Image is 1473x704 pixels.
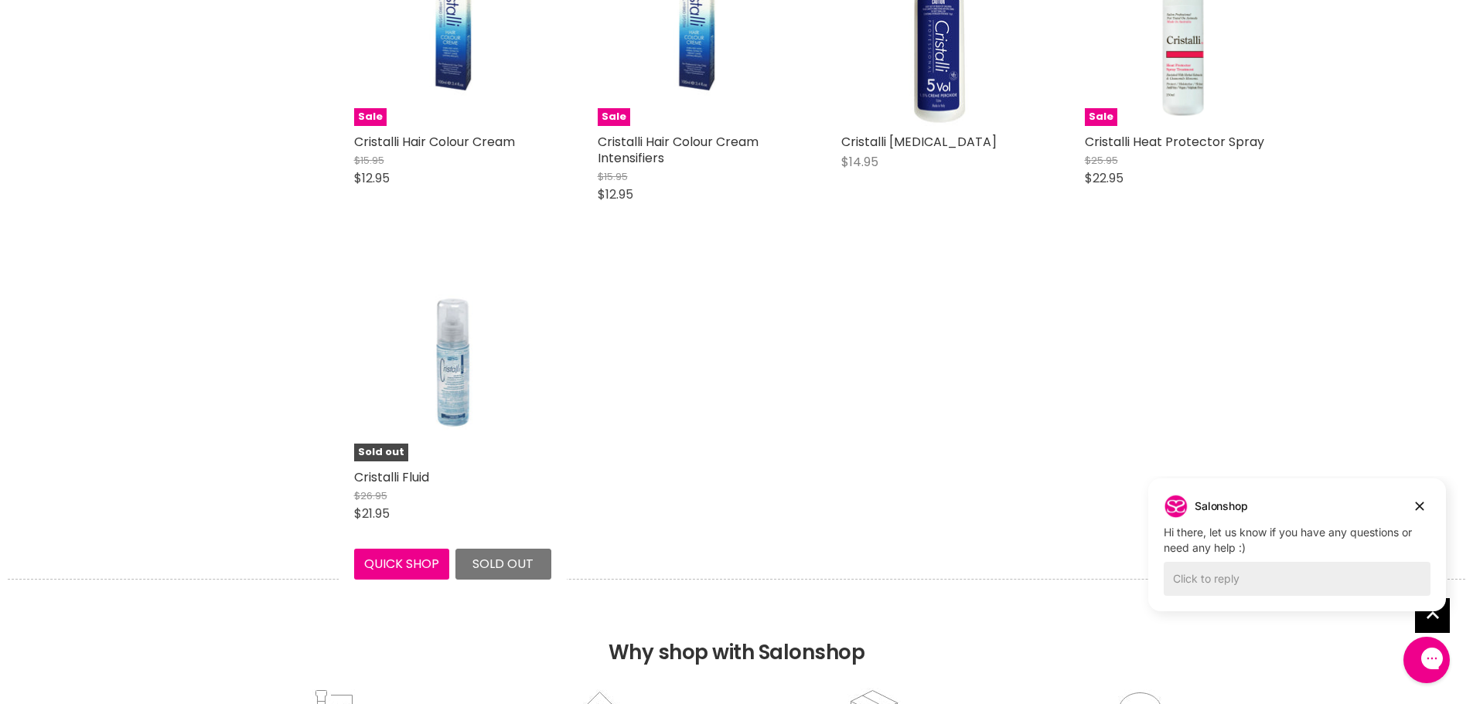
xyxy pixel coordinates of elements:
span: $12.95 [354,169,390,187]
iframe: Gorgias live chat messenger [1396,631,1458,689]
a: Cristalli Hair Colour Cream Intensifiers [598,133,759,167]
a: Cristalli [MEDICAL_DATA] [841,133,997,151]
span: $26.95 [354,488,387,503]
span: Sale [354,108,387,126]
iframe: Gorgias live chat campaigns [1137,476,1458,634]
a: Cristalli Hair Colour Cream [354,133,515,151]
span: Sold out [354,444,408,461]
span: $21.95 [354,505,390,522]
a: Cristalli Heat Protector Spray [1085,133,1264,151]
span: $15.95 [354,153,384,168]
span: $12.95 [598,185,633,203]
span: $15.95 [598,169,628,184]
button: Quick shop [354,549,450,580]
a: Cristalli FluidSold out [354,264,551,461]
span: $25.95 [1085,153,1118,168]
span: Sale [598,108,630,126]
button: Sold out [455,549,551,580]
span: Sold out [472,555,534,573]
a: Cristalli Fluid [354,468,429,486]
span: $14.95 [841,153,878,171]
span: $22.95 [1085,169,1124,187]
h2: Why shop with Salonshop [8,579,1465,688]
span: Sale [1085,108,1117,126]
img: Cristalli Fluid [387,264,518,461]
